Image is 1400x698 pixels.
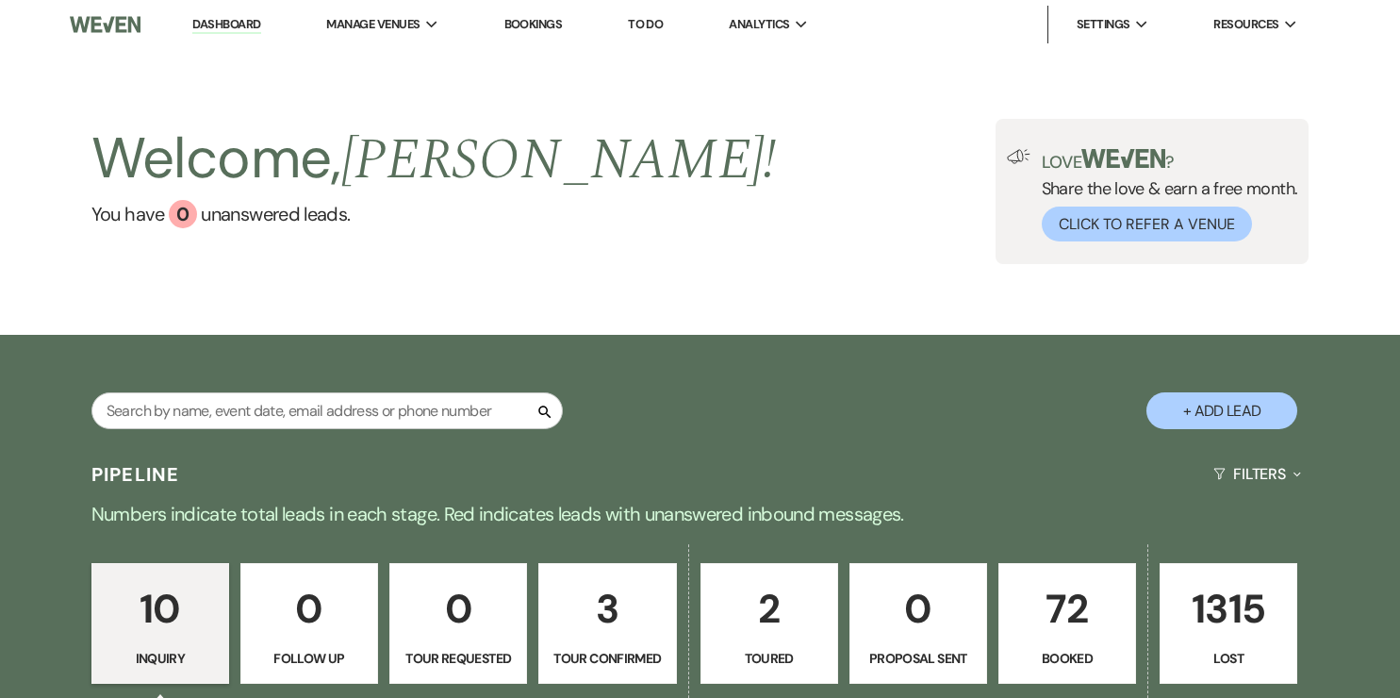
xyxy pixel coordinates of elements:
h2: Welcome, [91,119,777,200]
p: 0 [862,577,975,640]
a: 0Follow Up [240,563,378,684]
button: + Add Lead [1146,392,1297,429]
img: Weven Logo [70,5,140,44]
p: 0 [253,577,366,640]
span: Manage Venues [326,15,420,34]
span: [PERSON_NAME] ! [341,117,777,204]
p: 72 [1011,577,1124,640]
span: Resources [1213,15,1278,34]
a: 1315Lost [1160,563,1297,684]
img: weven-logo-green.svg [1081,149,1165,168]
p: Follow Up [253,648,366,669]
p: Numbers indicate total leads in each stage. Red indicates leads with unanswered inbound messages. [22,499,1379,529]
a: 3Tour Confirmed [538,563,676,684]
p: Tour Requested [402,648,515,669]
a: 72Booked [998,563,1136,684]
p: Tour Confirmed [551,648,664,669]
a: You have 0 unanswered leads. [91,200,777,228]
p: 2 [713,577,826,640]
img: loud-speaker-illustration.svg [1007,149,1030,164]
p: 3 [551,577,664,640]
div: Share the love & earn a free month. [1030,149,1298,241]
p: Toured [713,648,826,669]
p: Love ? [1042,149,1298,171]
a: To Do [628,16,663,32]
a: 2Toured [700,563,838,684]
p: 0 [402,577,515,640]
a: 10Inquiry [91,563,229,684]
span: Settings [1077,15,1130,34]
h3: Pipeline [91,461,180,488]
a: Bookings [504,16,563,32]
button: Click to Refer a Venue [1042,207,1252,241]
div: 0 [169,200,197,228]
span: Analytics [729,15,789,34]
p: Booked [1011,648,1124,669]
input: Search by name, event date, email address or phone number [91,392,563,429]
p: Inquiry [104,648,217,669]
a: 0Tour Requested [389,563,527,684]
p: 10 [104,577,217,640]
p: 1315 [1172,577,1285,640]
a: Dashboard [192,16,260,34]
button: Filters [1206,449,1309,499]
p: Proposal Sent [862,648,975,669]
p: Lost [1172,648,1285,669]
a: 0Proposal Sent [849,563,987,684]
